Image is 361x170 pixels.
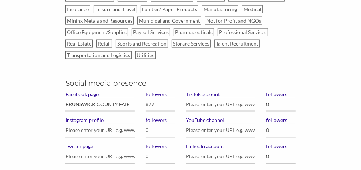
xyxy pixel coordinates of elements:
[266,117,296,124] label: followers
[174,28,214,36] label: Pharmaceuticals
[266,143,296,150] label: followers
[205,17,262,25] label: Not for Profit and NGOs
[65,17,134,25] label: Mining Metals and Resources
[65,91,135,98] label: Facebook page
[186,91,255,98] label: TikTok account
[137,17,201,25] label: Municipal and Government
[266,91,296,98] label: followers
[116,40,168,48] label: Sports and Recreation
[65,40,93,48] label: Real Estate
[65,51,132,59] label: Transportation and Logistics
[65,143,135,150] label: Twitter page
[135,51,156,59] label: Utilities
[65,117,135,124] label: Instagram profile
[65,98,135,112] input: Please enter your URL e.g. www.facebook.com/mypage
[146,117,175,124] label: followers
[141,5,198,13] label: Lumber/ Paper Products
[65,124,135,138] input: Please enter your URL e.g. www.instagram.com/mypage
[172,40,211,48] label: Storage Services
[132,28,170,36] label: Payroll Services
[186,117,255,124] label: YouTube channel
[186,124,255,138] input: Please enter your URL e.g. www.youtube.com/mypage
[65,150,135,164] input: Please enter your URL e.g. www.twitter.com/mypage
[146,143,175,150] label: followers
[218,28,268,36] label: Professional Services
[186,143,255,150] label: LinkedIn account
[186,150,255,164] input: Please enter your URL e.g. www.linkedin.com/mypage
[65,5,90,13] label: Insurance
[146,91,175,98] label: followers
[186,98,255,112] input: Please enter your URL e.g. www.tiktok.com/mypage
[94,5,137,13] label: Leisure and Travel
[65,78,295,88] h5: Social media presence
[65,28,128,36] label: Office Equipment/Supplies
[214,40,260,48] label: Talent Recruitment
[202,5,238,13] label: Manufacturing
[96,40,112,48] label: Retail
[242,5,263,13] label: Medical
